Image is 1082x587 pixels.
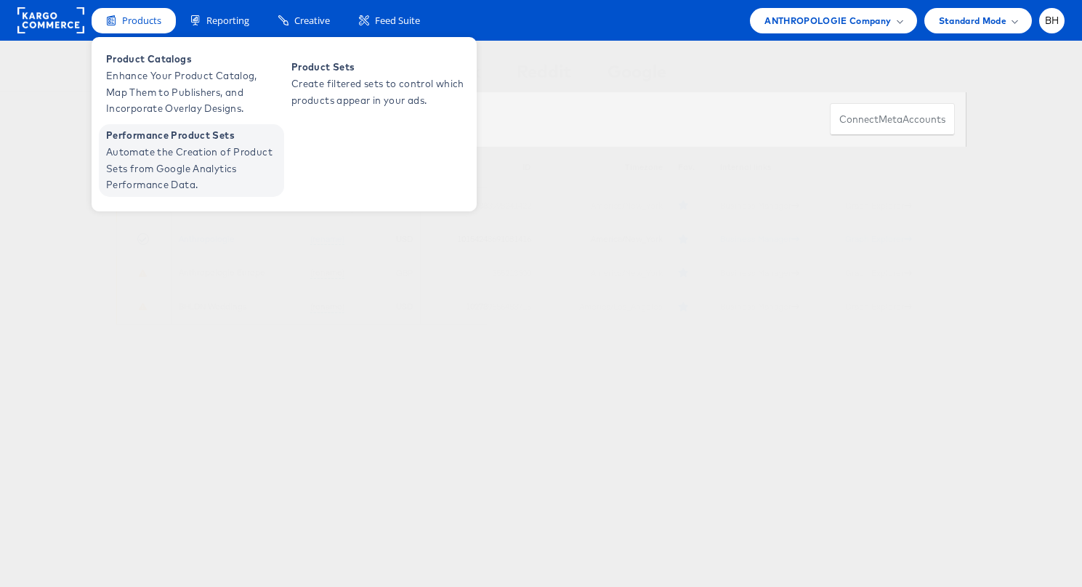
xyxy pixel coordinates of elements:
[830,103,955,136] button: ConnectmetaAccounts
[720,200,799,211] a: Business Manager
[352,256,420,290] td: GBP
[845,200,912,211] a: Graph Explorer
[99,124,284,197] a: Performance Product Sets Automate the Creation of Product Sets from Google Analytics Performance ...
[206,14,249,28] span: Reporting
[284,48,469,121] a: Product Sets Create filtered sets to control which products appear in your ads.
[106,68,280,117] span: Enhance Your Product Catalog, Map Them to Publishers, and Incorporate Overlay Designs.
[845,233,912,244] a: Graph Explorer
[539,147,671,188] th: Timezone
[720,267,799,278] a: Business Manager
[99,48,284,121] a: Product Catalogs Enhance Your Product Catalog, Map Them to Publishers, and Incorporate Overlay De...
[291,76,466,109] span: Create filtered sets to control which products appear in your ads.
[845,267,912,278] a: Graph Explorer
[179,301,247,312] a: BHLDN Weddings
[428,59,480,92] div: Tiktok
[517,59,571,92] div: Reddit
[420,256,539,290] td: 355213300
[179,267,265,278] a: Anthropologie Europe
[420,147,539,188] th: ID
[1045,16,1059,25] span: BH
[106,127,280,144] span: Performance Product Sets
[420,188,539,222] td: 4019883998241422
[720,233,799,244] a: Business Manager
[106,51,280,68] span: Product Catalogs
[291,59,466,76] span: Product Sets
[352,222,420,256] td: USD
[106,144,280,193] span: Automate the Creation of Product Sets from Google Analytics Performance Data.
[310,233,344,246] a: (rename)
[539,222,671,256] td: America/New_York
[352,290,420,324] td: USD
[375,14,420,28] span: Feed Suite
[539,290,671,324] td: America/Los_Angeles
[764,13,891,28] span: ANTHROPOLOGIE Company
[539,188,671,222] td: America/New_York
[122,14,161,28] span: Products
[420,222,539,256] td: 10154248691081416
[845,301,912,312] a: Graph Explorer
[607,59,666,92] div: Google
[294,14,330,28] span: Creative
[179,233,235,244] a: Anthropologie
[720,301,799,312] a: Business Manager
[310,301,344,313] a: (rename)
[539,256,671,290] td: America/New_York
[879,113,903,126] span: meta
[939,13,1006,28] span: Standard Mode
[420,290,539,324] td: 102789656483715
[310,267,344,279] a: (rename)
